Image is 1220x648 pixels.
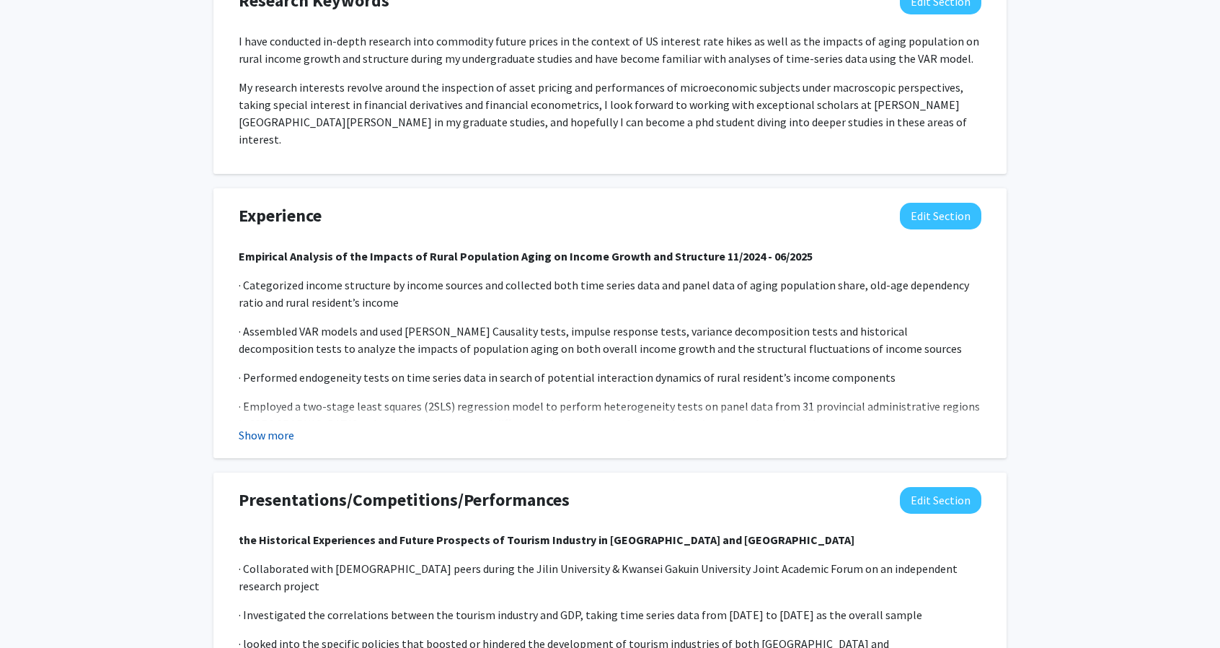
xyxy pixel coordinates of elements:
iframe: Chat [11,583,61,637]
p: · Collaborated with [DEMOGRAPHIC_DATA] peers during the Jilin University & Kwansei Gakuin Univers... [239,560,981,595]
p: My research interests revolve around the inspection of asset pricing and performances of microeco... [239,79,981,148]
strong: Empirical Analysis of the Impacts of Rural Population Aging on Income Growth and Structure 11/202... [239,249,813,263]
button: Edit Presentations/Competitions/Performances [900,487,981,514]
p: · Assembled VAR models and used [PERSON_NAME] Causality tests, impulse response tests, variance d... [239,323,981,357]
button: Edit Experience [900,203,981,229]
p: · Performed endogeneity tests on time series data in search of potential interaction dynamics of ... [239,369,981,386]
button: Show more [239,426,294,444]
strong: the Historical Experiences and Future Prospects of Tourism Industry in [GEOGRAPHIC_DATA] and [GEO... [239,533,854,547]
p: I have conducted in-depth research into commodity future prices in the context of US interest rat... [239,32,981,67]
p: · Categorized income structure by income sources and collected both time series data and panel da... [239,276,981,311]
p: · Employed a two-stage least squares (2SLS) regression model to perform heterogeneity tests on pa... [239,398,981,432]
p: · Investigated the correlations between the tourism industry and GDP, taking time series data fro... [239,606,981,623]
span: Presentations/Competitions/Performances [239,487,570,513]
span: Experience [239,203,322,229]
